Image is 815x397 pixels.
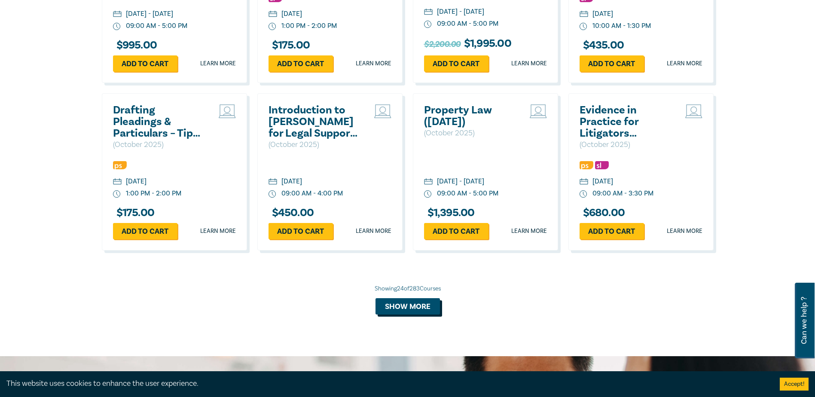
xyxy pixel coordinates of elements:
[113,11,122,18] img: calendar
[113,139,205,150] p: ( October 2025 )
[800,288,808,353] span: Can we help ?
[113,55,177,72] a: Add to cart
[595,161,609,169] img: Substantive Law
[511,59,547,68] a: Learn more
[269,104,361,139] a: Introduction to [PERSON_NAME] for Legal Support Staff ([DATE])
[113,190,121,198] img: watch
[437,177,484,186] div: [DATE] - [DATE]
[437,19,498,29] div: 09:00 AM - 5:00 PM
[102,284,714,293] div: Showing 24 of 283 Courses
[592,9,613,19] div: [DATE]
[424,55,488,72] a: Add to cart
[126,177,147,186] div: [DATE]
[592,189,653,198] div: 09:00 AM - 3:30 PM
[281,21,337,31] div: 1:00 PM - 2:00 PM
[437,189,498,198] div: 09:00 AM - 5:00 PM
[580,55,644,72] a: Add to cart
[269,190,276,198] img: watch
[424,190,432,198] img: watch
[281,9,302,19] div: [DATE]
[424,128,516,139] p: ( October 2025 )
[269,55,333,72] a: Add to cart
[580,190,587,198] img: watch
[667,59,702,68] a: Learn more
[424,9,433,16] img: calendar
[580,104,672,139] a: Evidence in Practice for Litigators ([DATE])
[580,178,588,186] img: calendar
[113,207,155,219] h3: $ 175.00
[113,178,122,186] img: calendar
[356,227,391,235] a: Learn more
[126,21,187,31] div: 09:00 AM - 5:00 PM
[424,178,433,186] img: calendar
[113,40,157,51] h3: $ 995.00
[113,223,177,239] a: Add to cart
[281,177,302,186] div: [DATE]
[200,227,236,235] a: Learn more
[269,223,333,239] a: Add to cart
[511,227,547,235] a: Learn more
[6,378,767,389] div: This website uses cookies to enhance the user experience.
[780,378,809,391] button: Accept cookies
[437,7,484,17] div: [DATE] - [DATE]
[356,59,391,68] a: Learn more
[281,189,343,198] div: 09:00 AM - 4:00 PM
[269,23,276,31] img: watch
[580,207,625,219] h3: $ 680.00
[580,139,672,150] p: ( October 2025 )
[424,223,488,239] a: Add to cart
[375,298,440,315] button: Show more
[374,104,391,118] img: Live Stream
[424,37,511,51] h3: $ 1,995.00
[580,161,593,169] img: Professional Skills
[269,40,310,51] h3: $ 175.00
[424,104,516,128] a: Property Law ([DATE])
[592,21,651,31] div: 10:00 AM - 1:30 PM
[530,104,547,118] img: Live Stream
[269,11,277,18] img: calendar
[126,9,173,19] div: [DATE] - [DATE]
[592,177,613,186] div: [DATE]
[685,104,702,118] img: Live Stream
[424,37,461,51] span: $2,200.00
[667,227,702,235] a: Learn more
[424,207,475,219] h3: $ 1,395.00
[580,223,644,239] a: Add to cart
[269,139,361,150] p: ( October 2025 )
[113,23,121,31] img: watch
[113,161,127,169] img: Professional Skills
[113,104,205,139] a: Drafting Pleadings & Particulars – Tips & Traps
[580,23,587,31] img: watch
[126,189,181,198] div: 1:00 PM - 2:00 PM
[424,21,432,28] img: watch
[269,207,314,219] h3: $ 450.00
[219,104,236,118] img: Live Stream
[580,40,624,51] h3: $ 435.00
[200,59,236,68] a: Learn more
[269,178,277,186] img: calendar
[580,11,588,18] img: calendar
